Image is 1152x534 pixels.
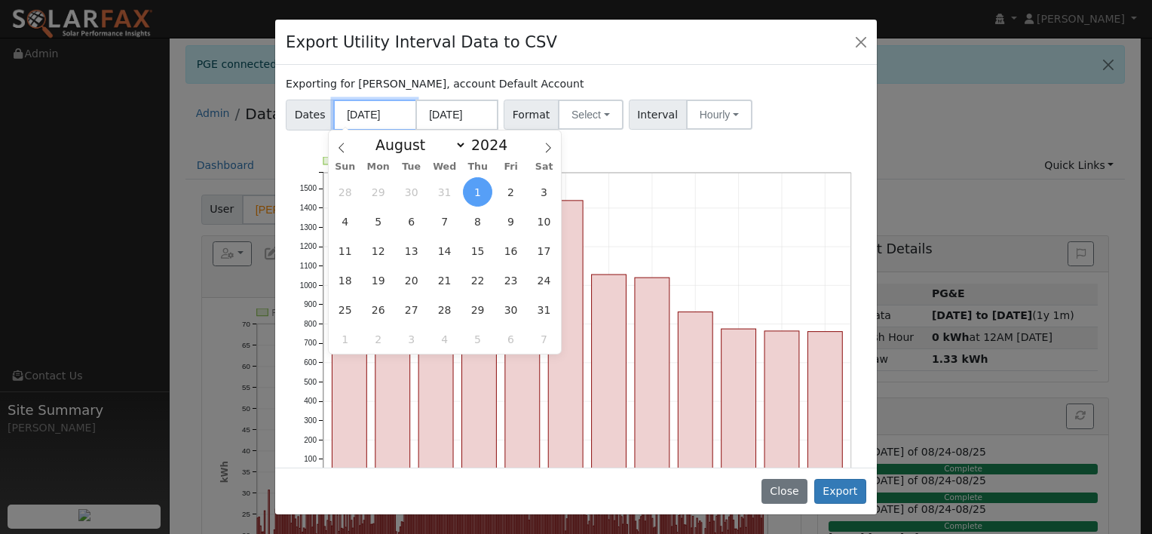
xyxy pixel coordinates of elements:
[375,323,410,479] rect: onclick=""
[304,397,317,405] text: 400
[304,358,317,367] text: 600
[495,162,528,172] span: Fri
[286,100,334,130] span: Dates
[397,207,426,236] span: August 6, 2024
[722,329,756,479] rect: onclick=""
[362,162,395,172] span: Mon
[463,177,492,207] span: August 1, 2024
[363,177,393,207] span: July 29, 2024
[528,162,561,172] span: Sat
[496,236,525,265] span: August 16, 2024
[304,320,317,328] text: 800
[496,324,525,354] span: September 6, 2024
[496,295,525,324] span: August 30, 2024
[808,331,843,478] rect: onclick=""
[529,207,559,236] span: August 10, 2024
[330,265,360,295] span: August 18, 2024
[304,455,317,463] text: 100
[428,162,461,172] span: Wed
[300,281,317,289] text: 1000
[529,177,559,207] span: August 3, 2024
[330,324,360,354] span: September 1, 2024
[397,236,426,265] span: August 13, 2024
[304,339,317,347] text: 700
[629,100,687,130] span: Interval
[330,236,360,265] span: August 11, 2024
[635,278,669,478] rect: onclick=""
[529,236,559,265] span: August 17, 2024
[363,236,393,265] span: August 12, 2024
[304,435,317,443] text: 200
[814,479,866,505] button: Export
[286,30,557,54] h4: Export Utility Interval Data to CSV
[300,262,317,270] text: 1100
[463,324,492,354] span: September 5, 2024
[332,339,367,478] rect: onclick=""
[461,162,495,172] span: Thu
[397,324,426,354] span: September 3, 2024
[300,184,317,192] text: 1500
[363,265,393,295] span: August 19, 2024
[529,324,559,354] span: September 7, 2024
[529,295,559,324] span: August 31, 2024
[496,207,525,236] span: August 9, 2024
[558,100,623,130] button: Select
[300,204,317,212] text: 1400
[304,377,317,385] text: 500
[592,275,627,479] rect: onclick=""
[430,177,459,207] span: July 31, 2024
[462,308,497,478] rect: onclick=""
[850,31,872,52] button: Close
[395,162,428,172] span: Tue
[496,177,525,207] span: August 2, 2024
[529,265,559,295] span: August 24, 2024
[329,162,362,172] span: Sun
[496,265,525,295] span: August 23, 2024
[418,325,453,479] rect: onclick=""
[463,207,492,236] span: August 8, 2024
[504,100,559,130] span: Format
[467,137,521,153] input: Year
[397,295,426,324] span: August 27, 2024
[368,136,467,154] select: Month
[304,416,317,425] text: 300
[430,236,459,265] span: August 14, 2024
[363,207,393,236] span: August 5, 2024
[397,177,426,207] span: July 30, 2024
[300,222,317,231] text: 1300
[678,311,712,478] rect: onclick=""
[686,100,752,130] button: Hourly
[463,295,492,324] span: August 29, 2024
[463,265,492,295] span: August 22, 2024
[363,324,393,354] span: September 2, 2024
[330,207,360,236] span: August 4, 2024
[430,265,459,295] span: August 21, 2024
[304,300,317,308] text: 900
[330,177,360,207] span: July 28, 2024
[761,479,807,505] button: Close
[430,324,459,354] span: September 4, 2024
[286,76,584,92] label: Exporting for [PERSON_NAME], account Default Account
[430,295,459,324] span: August 28, 2024
[330,295,360,324] span: August 25, 2024
[425,156,562,167] text: Net Consumption 11,307 kWh
[548,201,583,479] rect: onclick=""
[430,207,459,236] span: August 7, 2024
[463,236,492,265] span: August 15, 2024
[363,295,393,324] span: August 26, 2024
[300,242,317,250] text: 1200
[397,265,426,295] span: August 20, 2024
[764,331,799,479] rect: onclick=""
